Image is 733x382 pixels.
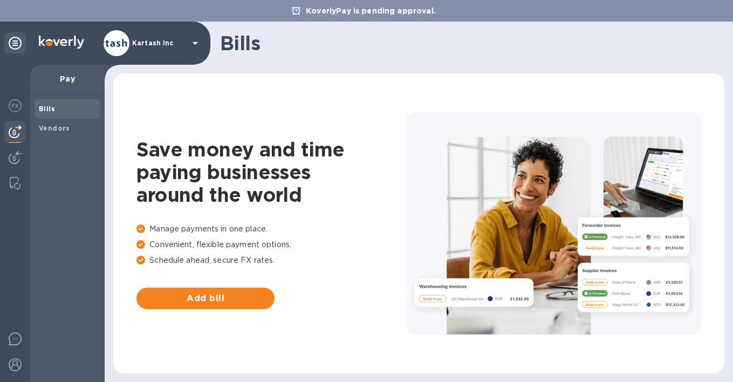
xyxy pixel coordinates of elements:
[39,73,96,84] p: Pay
[39,36,84,49] img: Logo
[136,239,406,250] p: Convenient, flexible payment options.
[136,138,406,206] h1: Save money and time paying businesses around the world
[136,255,406,266] p: Schedule ahead, secure FX rates.
[220,32,716,54] h1: Bills
[136,223,406,235] p: Manage payments in one place.
[136,288,275,309] button: Add bill
[39,105,55,113] b: Bills
[145,292,266,305] span: Add bill
[4,32,26,54] div: Unpin categories
[9,99,22,112] img: Foreign exchange
[300,5,441,16] p: KoverlyPay is pending approval.
[132,39,186,47] p: Kartash Inc
[39,124,70,132] b: Vendors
